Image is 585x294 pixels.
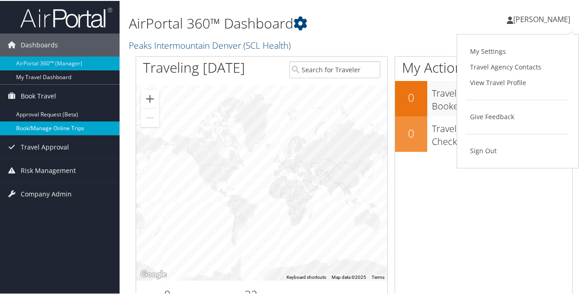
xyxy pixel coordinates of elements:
a: Sign Out [466,142,569,158]
img: airportal-logo.png [20,6,112,28]
a: Travel Agency Contacts [466,58,569,74]
a: My Settings [466,43,569,58]
span: Travel Approval [21,135,69,158]
h2: 0 [395,89,427,104]
img: Google [138,268,169,280]
button: Zoom in [141,89,159,107]
h1: Traveling [DATE] [143,57,245,76]
span: [PERSON_NAME] [513,13,570,23]
span: Map data ©2025 [332,274,366,279]
input: Search for Traveler [289,60,380,77]
h2: 0 [395,125,427,140]
a: Give Feedback [466,108,569,124]
h3: Travel Approvals Pending (Advisor Booked) [432,81,572,112]
button: Zoom out [141,108,159,126]
a: Peaks Intermountain Denver (SCL Health) [129,38,293,51]
span: Risk Management [21,158,76,181]
a: 0Travel Approvals Pending (Advisor Booked) [395,80,572,115]
a: Terms (opens in new tab) [372,274,384,279]
button: Keyboard shortcuts [287,273,326,280]
span: Dashboards [21,33,58,56]
span: Company Admin [21,182,72,205]
a: [PERSON_NAME] [507,5,579,32]
span: Book Travel [21,84,56,107]
h1: My Action Items [395,57,572,76]
a: 0Travelers Need Help (Safety Check) [395,115,572,151]
a: Open this area in Google Maps (opens a new window) [138,268,169,280]
h1: AirPortal 360™ Dashboard [129,13,429,32]
a: View Travel Profile [466,74,569,90]
h3: Travelers Need Help (Safety Check) [432,117,572,147]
